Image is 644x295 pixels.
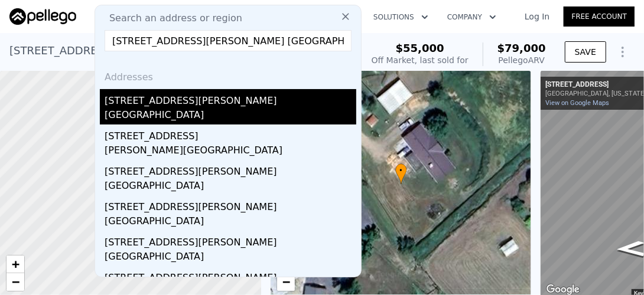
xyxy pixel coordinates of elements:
button: Solutions [364,6,438,28]
div: [GEOGRAPHIC_DATA] [105,179,356,195]
button: SAVE [565,41,606,63]
a: Zoom out [277,273,295,291]
img: Pellego [9,8,76,25]
span: $55,000 [396,42,444,54]
input: Enter an address, city, region, neighborhood or zip code [105,30,352,51]
div: [STREET_ADDRESS] , [PERSON_NAME] , CA 93602 [9,42,269,59]
a: Free Account [564,6,635,27]
div: Addresses [100,61,356,89]
a: Log In [510,11,564,22]
div: [STREET_ADDRESS][PERSON_NAME] [105,89,356,108]
a: Zoom in [6,255,24,273]
span: $79,000 [497,42,546,54]
button: Company [438,6,506,28]
span: Search an address or region [100,11,242,25]
span: − [282,274,290,289]
div: [STREET_ADDRESS][PERSON_NAME] [105,160,356,179]
div: [GEOGRAPHIC_DATA] [105,214,356,231]
span: • [395,165,407,176]
span: − [12,274,19,289]
div: [STREET_ADDRESS] [105,124,356,143]
div: [GEOGRAPHIC_DATA] [105,108,356,124]
div: [STREET_ADDRESS][PERSON_NAME] [105,231,356,250]
a: View on Google Maps [545,99,609,107]
button: Show Options [611,40,635,64]
a: Zoom out [6,273,24,291]
div: [STREET_ADDRESS][PERSON_NAME] [105,195,356,214]
div: [GEOGRAPHIC_DATA] [105,250,356,266]
div: [PERSON_NAME][GEOGRAPHIC_DATA] [105,143,356,160]
span: + [12,257,19,271]
div: • [395,163,407,184]
div: Pellego ARV [497,54,546,66]
div: Off Market, last sold for [372,54,469,66]
div: [STREET_ADDRESS][PERSON_NAME] [105,266,356,285]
